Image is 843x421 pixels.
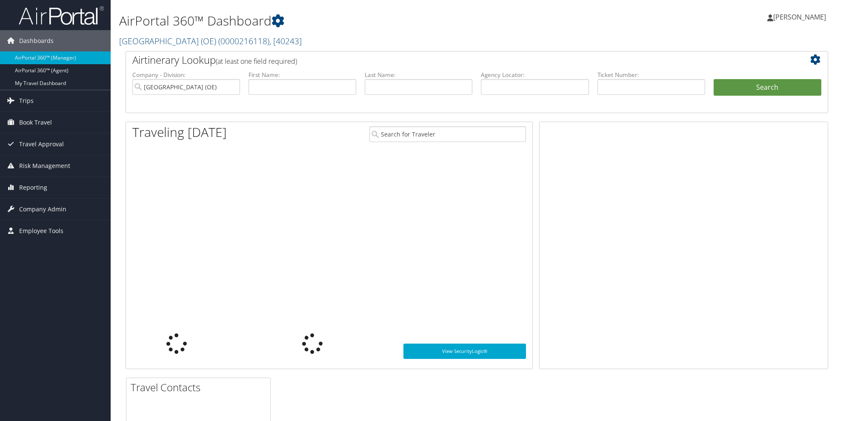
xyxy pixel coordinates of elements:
h2: Airtinerary Lookup [132,53,763,67]
a: [PERSON_NAME] [767,4,834,30]
input: Search for Traveler [369,126,526,142]
button: Search [714,79,821,96]
h1: AirPortal 360™ Dashboard [119,12,596,30]
a: [GEOGRAPHIC_DATA] (OE) [119,35,302,47]
span: Risk Management [19,155,70,176]
span: Trips [19,90,34,111]
span: Company Admin [19,199,66,220]
h2: Travel Contacts [131,380,270,395]
a: View SecurityLogic® [403,344,526,359]
span: [PERSON_NAME] [773,12,826,22]
img: airportal-logo.png [19,6,104,26]
label: First Name: [249,71,356,79]
span: Travel Approval [19,134,64,155]
label: Company - Division: [132,71,240,79]
span: Employee Tools [19,220,63,242]
h1: Traveling [DATE] [132,123,227,141]
span: (at least one field required) [216,57,297,66]
span: ( 0000216118 ) [218,35,269,47]
label: Agency Locator: [481,71,589,79]
span: Book Travel [19,112,52,133]
label: Last Name: [365,71,472,79]
span: , [ 40243 ] [269,35,302,47]
span: Reporting [19,177,47,198]
label: Ticket Number: [597,71,705,79]
span: Dashboards [19,30,54,51]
